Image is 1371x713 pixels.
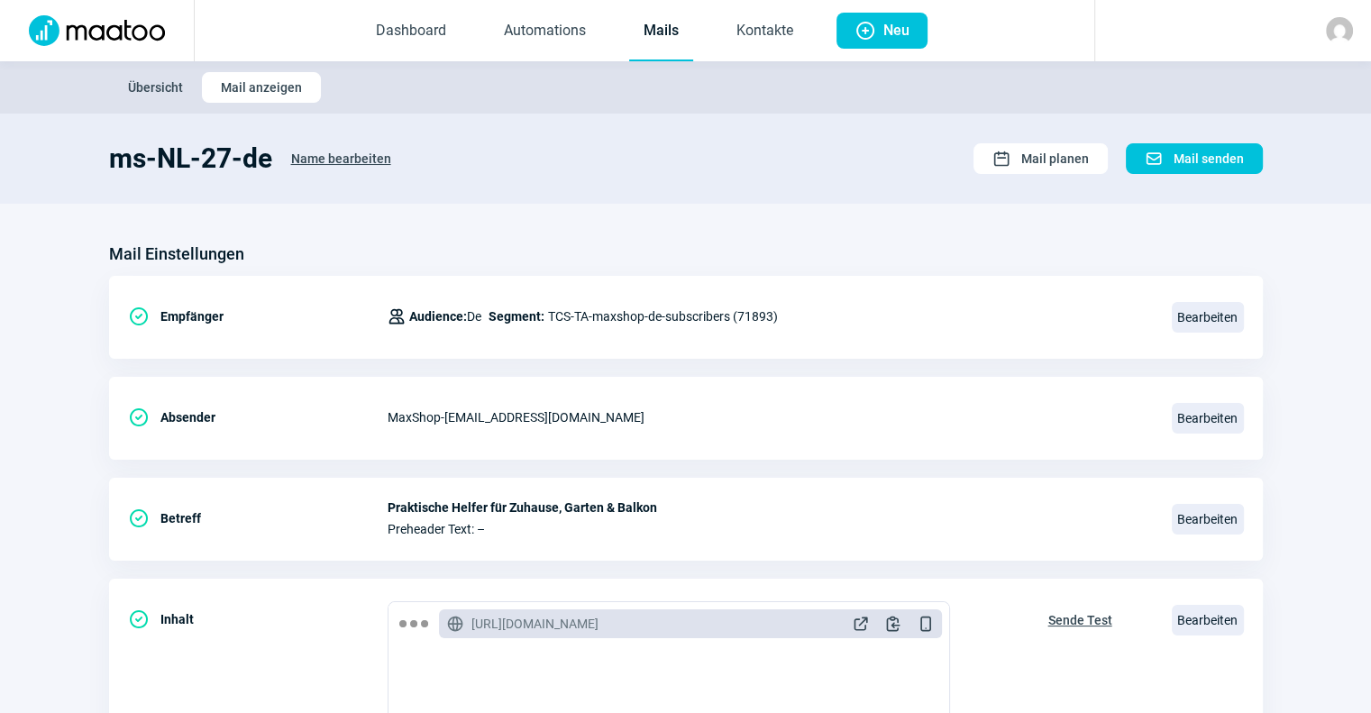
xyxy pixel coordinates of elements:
[361,2,461,61] a: Dashboard
[409,306,481,327] span: De
[388,522,1150,536] span: Preheader Text: –
[388,399,1150,435] div: MaxShop - [EMAIL_ADDRESS][DOMAIN_NAME]
[1029,601,1131,635] button: Sende Test
[471,615,599,633] span: [URL][DOMAIN_NAME]
[1172,605,1244,635] span: Bearbeiten
[722,2,808,61] a: Kontakte
[1048,606,1112,635] span: Sende Test
[128,298,388,334] div: Empfänger
[128,601,388,637] div: Inhalt
[109,142,272,175] h1: ms-NL-27-de
[1172,403,1244,434] span: Bearbeiten
[1126,143,1263,174] button: Mail senden
[109,72,202,103] button: Übersicht
[489,306,544,327] span: Segment:
[18,15,176,46] img: Logo
[109,240,244,269] h3: Mail Einstellungen
[128,73,183,102] span: Übersicht
[1172,504,1244,535] span: Bearbeiten
[1172,302,1244,333] span: Bearbeiten
[272,142,410,175] button: Name bearbeiten
[202,72,321,103] button: Mail anzeigen
[291,144,391,173] span: Name bearbeiten
[489,2,600,61] a: Automations
[388,500,1150,515] span: Praktische Helfer für Zuhause, Garten & Balkon
[128,500,388,536] div: Betreff
[221,73,302,102] span: Mail anzeigen
[1021,144,1089,173] span: Mail planen
[883,13,909,49] span: Neu
[388,298,778,334] div: TCS-TA-maxshop-de-subscribers (71893)
[1326,17,1353,44] img: avatar
[1174,144,1244,173] span: Mail senden
[836,13,928,49] button: Neu
[409,309,467,324] span: Audience:
[128,399,388,435] div: Absender
[973,143,1108,174] button: Mail planen
[629,2,693,61] a: Mails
